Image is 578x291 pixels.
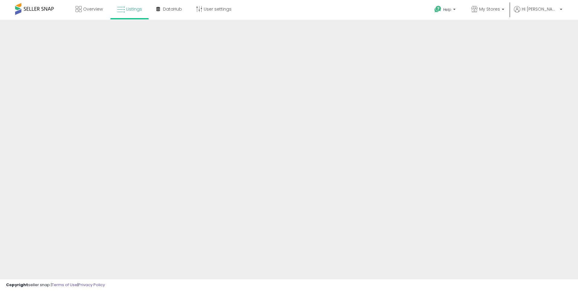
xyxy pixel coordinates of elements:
a: Hi [PERSON_NAME] [514,6,562,20]
i: Get Help [434,5,442,13]
span: Listings [126,6,142,12]
span: Hi [PERSON_NAME] [522,6,558,12]
span: DataHub [163,6,182,12]
a: Help [430,1,462,20]
span: Overview [83,6,103,12]
span: My Stores [479,6,500,12]
span: Help [443,7,451,12]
